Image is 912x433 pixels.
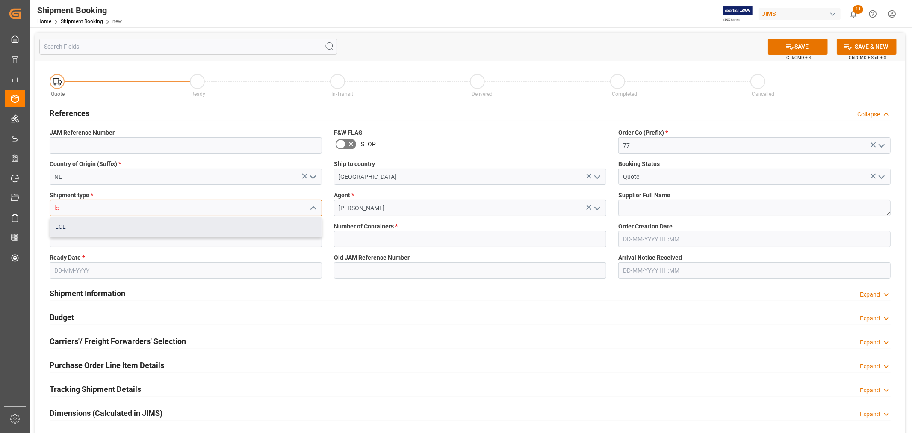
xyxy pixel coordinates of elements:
button: open menu [590,202,603,215]
span: Number of Containers [334,222,398,231]
div: Expand [860,410,880,419]
span: Shipment type [50,191,93,200]
input: DD-MM-YYYY [50,262,322,279]
div: Collapse [857,110,880,119]
input: Search Fields [39,39,337,55]
div: LCL [50,217,322,237]
div: Expand [860,314,880,323]
input: DD-MM-YYYY HH:MM [618,231,891,247]
span: Order Co (Prefix) [618,128,668,137]
h2: References [50,107,89,119]
span: 11 [853,5,863,14]
span: Arrival Notice Received [618,253,682,262]
button: Help Center [863,4,882,24]
span: Cancelled [752,91,775,97]
a: Home [37,18,51,24]
input: Type to search/select [50,169,322,185]
span: STOP [361,140,376,149]
div: Expand [860,338,880,347]
h2: Tracking Shipment Details [50,383,141,395]
span: Ready Date [50,253,85,262]
span: Supplier Full Name [618,191,670,200]
span: Delivered [472,91,493,97]
span: JAM Reference Number [50,128,115,137]
button: open menu [306,170,319,184]
button: show 11 new notifications [844,4,863,24]
span: Booking Status [618,160,660,169]
span: In-Transit [331,91,353,97]
div: Shipment Booking [37,4,122,17]
div: Expand [860,386,880,395]
h2: Shipment Information [50,288,125,299]
span: F&W FLAG [334,128,363,137]
div: JIMS [759,8,841,20]
a: Shipment Booking [61,18,103,24]
h2: Dimensions (Calculated in JIMS) [50,407,162,419]
div: Expand [860,362,880,371]
button: open menu [875,170,888,184]
span: Agent [334,191,354,200]
span: Order Creation Date [618,222,673,231]
input: DD-MM-YYYY HH:MM [618,262,891,279]
button: SAVE & NEW [837,39,897,55]
button: open menu [590,170,603,184]
button: SAVE [768,39,828,55]
button: close menu [306,202,319,215]
span: Ctrl/CMD + S [786,54,811,61]
span: Ship to country [334,160,375,169]
span: Quote [51,91,65,97]
span: Old JAM Reference Number [334,253,410,262]
span: Ready [191,91,205,97]
h2: Carriers'/ Freight Forwarders' Selection [50,335,186,347]
h2: Purchase Order Line Item Details [50,359,164,371]
div: Expand [860,290,880,299]
button: open menu [875,139,888,152]
span: Ctrl/CMD + Shift + S [849,54,886,61]
span: Completed [612,91,637,97]
button: JIMS [759,6,844,22]
span: Country of Origin (Suffix) [50,160,121,169]
img: Exertis%20JAM%20-%20Email%20Logo.jpg_1722504956.jpg [723,6,753,21]
h2: Budget [50,311,74,323]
